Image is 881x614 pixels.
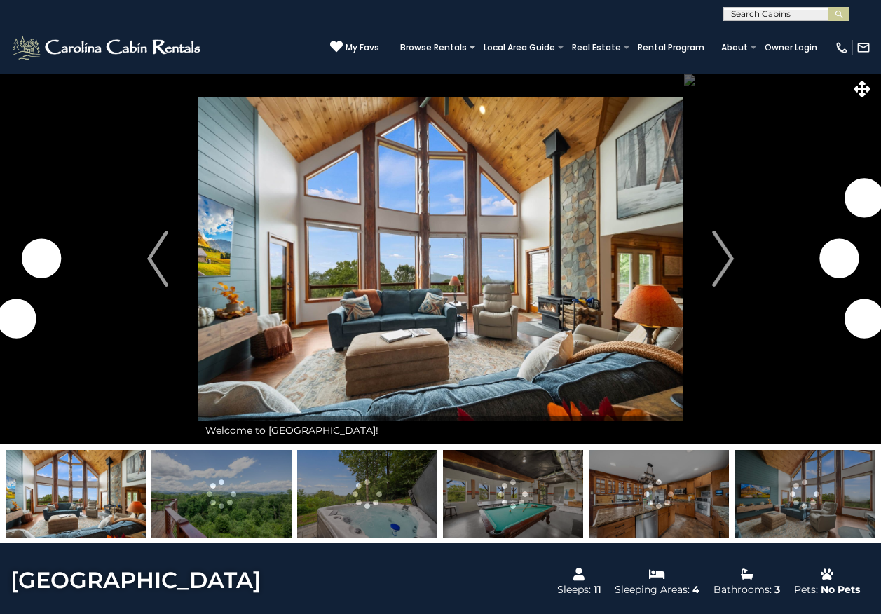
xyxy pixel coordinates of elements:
[443,450,583,538] img: 169201184
[758,38,824,57] a: Owner Login
[631,38,711,57] a: Rental Program
[735,450,875,538] img: 169201206
[11,34,205,62] img: White-1-2.png
[835,41,849,55] img: phone-regular-white.png
[714,38,755,57] a: About
[713,231,734,287] img: arrow
[297,450,437,538] img: 169201234
[330,40,379,55] a: My Favs
[198,416,683,444] div: Welcome to [GEOGRAPHIC_DATA]!
[589,450,729,538] img: 169201216
[856,41,870,55] img: mail-regular-white.png
[346,41,379,54] span: My Favs
[393,38,474,57] a: Browse Rentals
[118,73,198,444] button: Previous
[683,73,763,444] button: Next
[147,231,168,287] img: arrow
[477,38,562,57] a: Local Area Guide
[565,38,628,57] a: Real Estate
[151,450,292,538] img: 169214215
[6,450,146,538] img: 169201214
